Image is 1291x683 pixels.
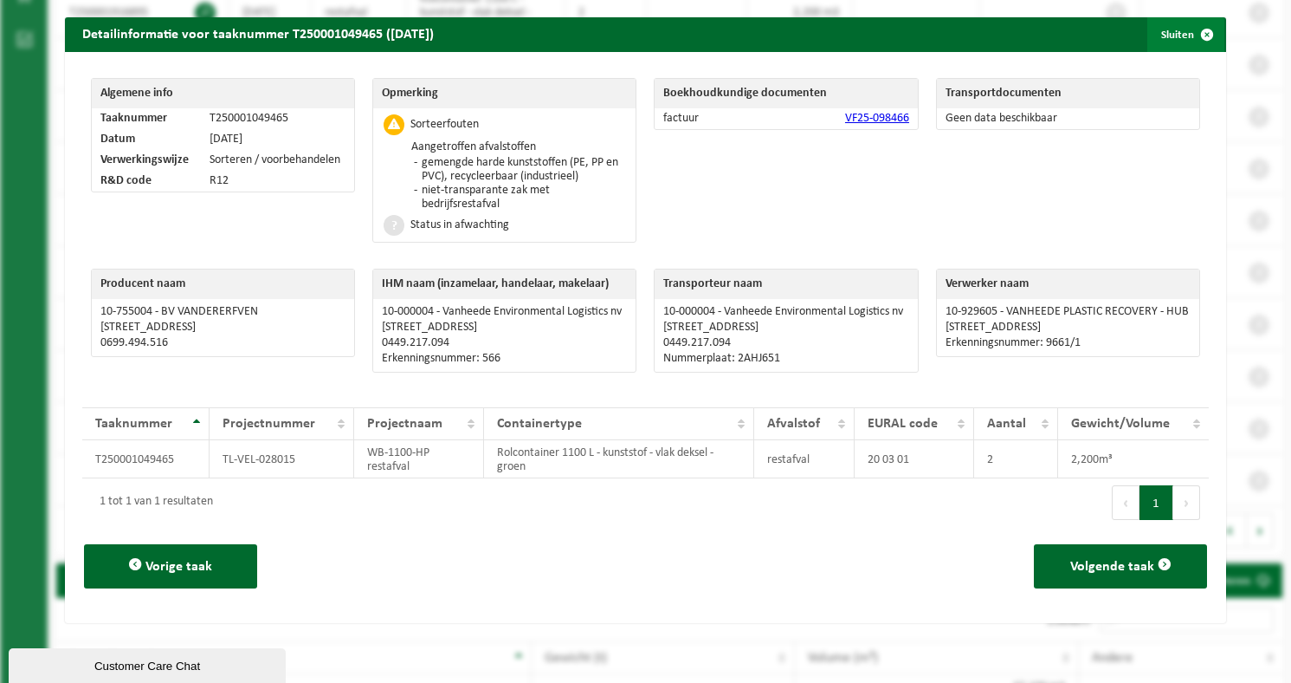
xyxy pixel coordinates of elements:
td: Verwerkingswijze [92,150,201,171]
th: Transporteur naam [655,270,917,299]
th: Producent naam [92,270,354,299]
p: [STREET_ADDRESS] [663,321,908,335]
td: R&D code [92,171,201,192]
td: 20 03 01 [855,440,974,478]
div: Status in afwachting [410,219,509,231]
button: 1 [1139,485,1173,520]
div: Sorteerfouten [410,119,479,131]
span: Projectnaam [367,417,442,431]
th: Transportdocumenten [937,79,1170,108]
p: 10-000004 - Vanheede Environmental Logistics nv [382,305,627,319]
h2: Detailinformatie voor taaknummer T250001049465 ([DATE]) [65,17,451,50]
li: gemengde harde kunststoffen (PE, PP en PVC), recycleerbaar (industrieel) [417,156,625,184]
td: WB-1100-HP restafval [354,440,484,478]
span: Containertype [497,417,582,431]
p: [STREET_ADDRESS] [946,321,1191,335]
th: Opmerking [373,79,636,108]
td: Datum [92,129,201,150]
a: VF25-098466 [845,112,909,125]
th: Verwerker naam [937,270,1199,299]
p: 0699.494.516 [100,336,345,350]
td: 2 [974,440,1058,478]
td: Geen data beschikbaar [937,108,1199,129]
span: Volgende taak [1070,560,1154,574]
td: Rolcontainer 1100 L - kunststof - vlak deksel - groen [484,440,754,478]
button: Volgende taak [1034,544,1207,589]
span: Vorige taak [145,560,212,574]
td: 2,200m³ [1058,440,1209,478]
p: 0449.217.094 [382,336,627,350]
td: Taaknummer [92,108,201,129]
td: TL-VEL-028015 [210,440,355,478]
td: [DATE] [201,129,354,150]
span: Projectnummer [223,417,315,431]
td: restafval [754,440,854,478]
iframe: chat widget [9,645,289,683]
p: 10-000004 - Vanheede Environmental Logistics nv [663,305,908,319]
th: Boekhoudkundige documenten [655,79,917,108]
p: 10-755004 - BV VANDERERFVEN [100,305,345,319]
td: R12 [201,171,354,192]
p: 0449.217.094 [663,336,908,350]
li: niet-transparante zak met bedrijfsrestafval [417,184,625,211]
p: [STREET_ADDRESS] [382,321,627,335]
span: Gewicht/Volume [1071,417,1170,431]
button: Sluiten [1147,17,1224,52]
span: Taaknummer [95,417,172,431]
span: Afvalstof [767,417,820,431]
div: 1 tot 1 van 1 resultaten [91,487,213,518]
button: Vorige taak [84,544,257,589]
td: Sorteren / voorbehandelen [201,150,354,171]
p: Erkenningsnummer: 566 [382,352,627,366]
td: factuur [655,108,758,129]
th: Algemene info [92,79,354,108]
p: 10-929605 - VANHEEDE PLASTIC RECOVERY - HUB [946,305,1191,319]
p: Aangetroffen afvalstoffen [411,140,625,154]
th: IHM naam (inzamelaar, handelaar, makelaar) [373,270,636,299]
span: EURAL code [868,417,938,431]
p: Erkenningsnummer: 9661/1 [946,336,1191,350]
span: Aantal [987,417,1026,431]
p: [STREET_ADDRESS] [100,321,345,335]
td: T250001049465 [82,440,210,478]
button: Next [1173,485,1200,520]
p: Nummerplaat: 2AHJ651 [663,352,908,366]
button: Previous [1112,485,1139,520]
td: T250001049465 [201,108,354,129]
